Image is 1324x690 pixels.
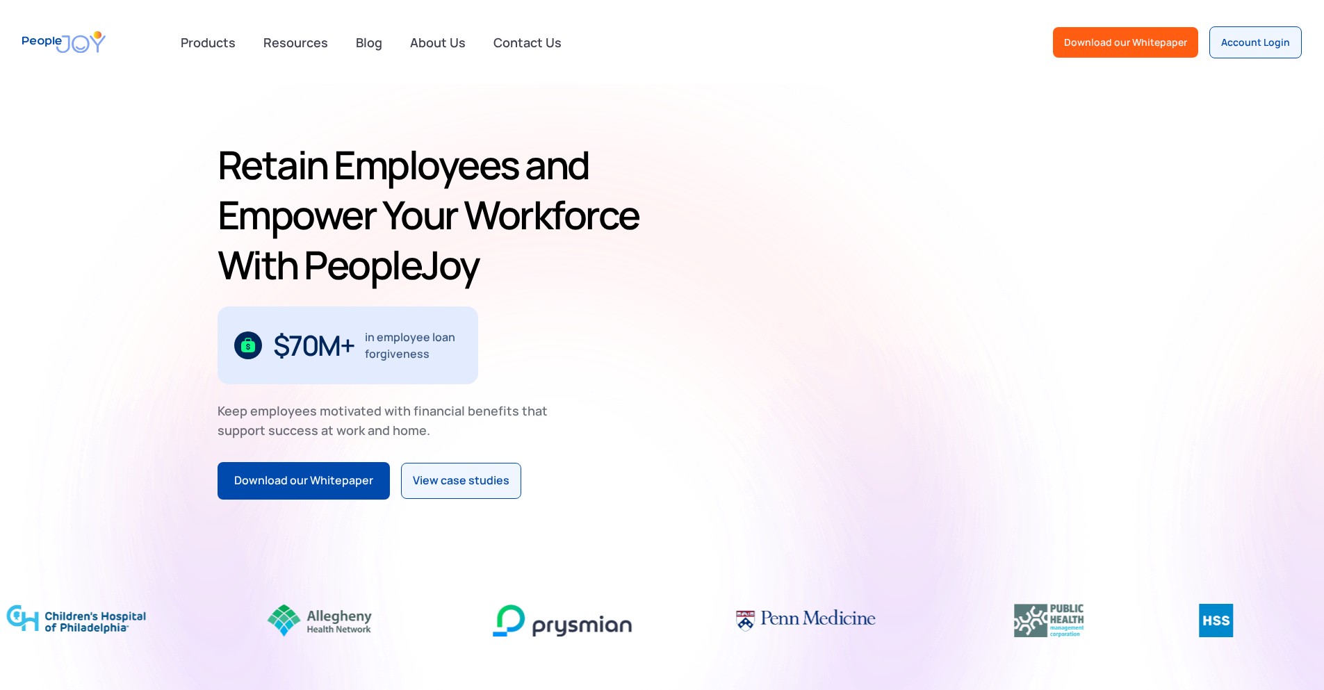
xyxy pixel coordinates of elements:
[365,329,461,362] div: in employee loan forgiveness
[1221,35,1290,49] div: Account Login
[401,463,521,499] a: View case studies
[273,334,354,356] div: $70M+
[402,27,474,58] a: About Us
[218,462,390,500] a: Download our Whitepaper
[172,28,244,56] div: Products
[218,140,657,290] h1: Retain Employees and Empower Your Workforce With PeopleJoy
[1064,35,1187,49] div: Download our Whitepaper
[234,472,373,490] div: Download our Whitepaper
[255,27,336,58] a: Resources
[22,22,106,62] a: home
[1209,26,1302,58] a: Account Login
[348,27,391,58] a: Blog
[413,472,509,490] div: View case studies
[485,27,570,58] a: Contact Us
[1053,27,1198,58] a: Download our Whitepaper
[218,306,478,384] div: 1 / 3
[218,401,559,440] div: Keep employees motivated with financial benefits that support success at work and home.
